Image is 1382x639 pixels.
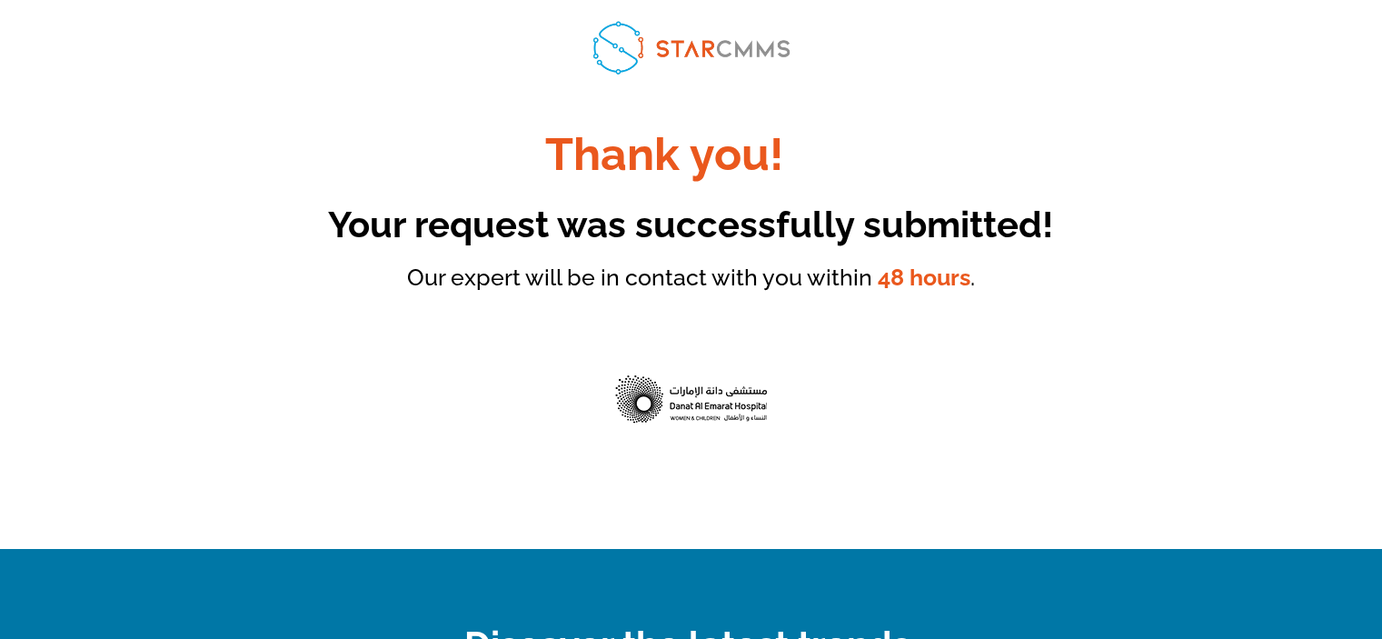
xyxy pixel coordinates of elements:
[1053,236,1054,237] img: capterra_tracker.gif
[328,203,1053,245] span: Your request was successfully submitted!
[878,264,970,291] strong: 48 hours
[583,12,800,83] img: STAR-Logo
[146,132,1182,186] h1: Thank you!
[407,264,872,291] span: Our expert will be in contact with you within
[562,340,820,467] img: hospital (1)
[201,264,1182,291] div: .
